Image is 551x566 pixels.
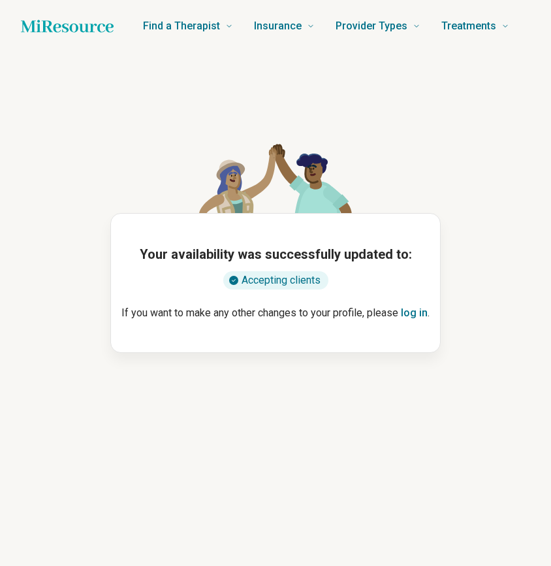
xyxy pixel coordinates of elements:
a: Home page [21,13,114,39]
h1: Your availability was successfully updated to: [140,245,412,263]
button: log in [401,305,428,321]
p: If you want to make any other changes to your profile, please . [121,305,430,321]
span: Find a Therapist [143,17,220,35]
span: Treatments [441,17,496,35]
span: Insurance [254,17,302,35]
span: Provider Types [336,17,407,35]
div: Accepting clients [223,271,328,290]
